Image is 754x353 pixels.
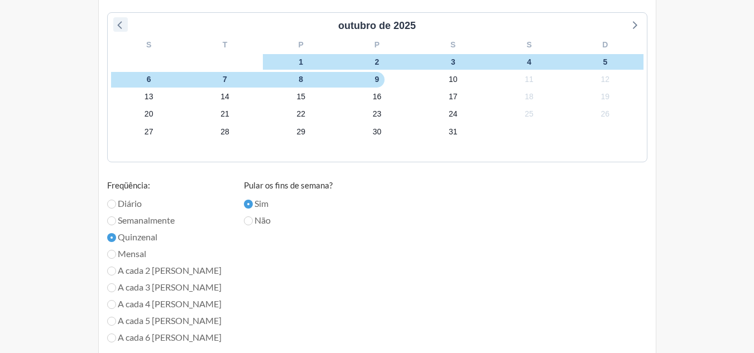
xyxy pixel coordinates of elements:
span: sábado, 22 de novembro de 2025 [293,107,309,122]
font: 18 [525,92,534,101]
font: A cada 2 [PERSON_NAME] [118,265,222,275]
font: 26 [601,109,610,118]
font: 10 [449,75,458,84]
span: terça-feira, 18 de novembro de 2025 [521,89,537,105]
font: Freqüência: [107,180,150,190]
span: quarta-feira, 26 de novembro de 2025 [597,107,613,122]
font: 4 [527,57,531,66]
font: 1 [299,57,303,66]
span: sexta-feira, 21 de novembro de 2025 [217,107,233,122]
font: S [526,40,531,49]
font: 15 [296,92,305,101]
span: sexta-feira, 7 de novembro de 2025 [217,72,233,88]
font: 5 [603,57,607,66]
font: Pular os fins de semana? [244,180,333,190]
span: domingo, 9 de novembro de 2025 [369,72,385,88]
font: A cada 3 [PERSON_NAME] [118,282,222,292]
font: 29 [296,127,305,136]
input: A cada 6 [PERSON_NAME] [107,333,116,342]
span: quarta-feira, 12 de novembro de 2025 [597,72,613,88]
input: Sim [244,200,253,209]
font: Não [254,215,271,225]
input: Quinzenal [107,233,116,242]
font: 12 [601,75,610,84]
span: segunda-feira, 17 de novembro de 2025 [445,89,461,105]
font: 14 [220,92,229,101]
span: quarta-feira, 5 de novembro de 2025 [597,54,613,70]
font: 16 [373,92,382,101]
span: domingo, 23 de novembro de 2025 [369,107,385,122]
font: S [146,40,151,49]
font: 23 [373,109,382,118]
font: 9 [375,75,380,84]
font: 25 [525,109,534,118]
span: segunda-feira, 10 de novembro de 2025 [445,72,461,88]
span: sábado, 8 de novembro de 2025 [293,72,309,88]
span: segunda-feira, 1 de dezembro de 2025 [445,124,461,139]
font: P [374,40,380,49]
font: A cada 6 [PERSON_NAME] [118,332,222,342]
font: 3 [451,57,455,66]
span: domingo, 16 de novembro de 2025 [369,89,385,105]
font: T [223,40,228,49]
font: Quinzenal [118,231,157,242]
input: A cada 3 [PERSON_NAME] [107,283,116,292]
font: Semanalmente [118,215,175,225]
font: 24 [449,109,458,118]
font: 17 [449,92,458,101]
span: sábado, 15 de novembro de 2025 [293,89,309,105]
font: A cada 4 [PERSON_NAME] [118,298,222,309]
font: 22 [296,109,305,118]
span: quarta-feira, 19 de novembro de 2025 [597,89,613,105]
font: D [602,40,608,49]
span: quinta-feira, 20 de novembro de 2025 [141,107,157,122]
font: 27 [145,127,153,136]
font: 13 [145,92,153,101]
font: 19 [601,92,610,101]
font: S [450,40,455,49]
font: Diário [118,198,142,209]
span: terça-feira, 25 de novembro de 2025 [521,107,537,122]
span: domingo, 30 de novembro de 2025 [369,124,385,139]
input: Mensal [107,250,116,259]
font: 2 [375,57,380,66]
span: quinta-feira, 6 de novembro de 2025 [141,72,157,88]
font: 30 [373,127,382,136]
font: 6 [147,75,151,84]
span: sexta-feira, 14 de novembro de 2025 [217,89,233,105]
font: 28 [220,127,229,136]
span: domingo, 2 de novembro de 2025 [369,54,385,70]
font: 7 [223,75,227,84]
font: 20 [145,109,153,118]
span: segunda-feira, 3 de novembro de 2025 [445,54,461,70]
font: 11 [525,75,534,84]
input: A cada 2 [PERSON_NAME] [107,267,116,275]
font: P [299,40,304,49]
span: sexta-feira, 28 de novembro de 2025 [217,124,233,139]
span: sábado, 1 de novembro de 2025 [293,54,309,70]
font: Mensal [118,248,146,259]
span: quinta-feira, 13 de novembro de 2025 [141,89,157,105]
span: terça-feira, 11 de novembro de 2025 [521,72,537,88]
input: Semanalmente [107,216,116,225]
font: outubro de 2025 [338,20,416,31]
span: sábado, 29 de novembro de 2025 [293,124,309,139]
input: Não [244,216,253,225]
input: Diário [107,200,116,209]
font: 21 [220,109,229,118]
font: Sim [254,198,268,209]
span: quinta-feira, 27 de novembro de 2025 [141,124,157,139]
font: A cada 5 [PERSON_NAME] [118,315,222,326]
font: 31 [449,127,458,136]
font: 8 [299,75,303,84]
span: terça-feira, 4 de novembro de 2025 [521,54,537,70]
input: A cada 4 [PERSON_NAME] [107,300,116,309]
input: A cada 5 [PERSON_NAME] [107,317,116,326]
span: segunda-feira, 24 de novembro de 2025 [445,107,461,122]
